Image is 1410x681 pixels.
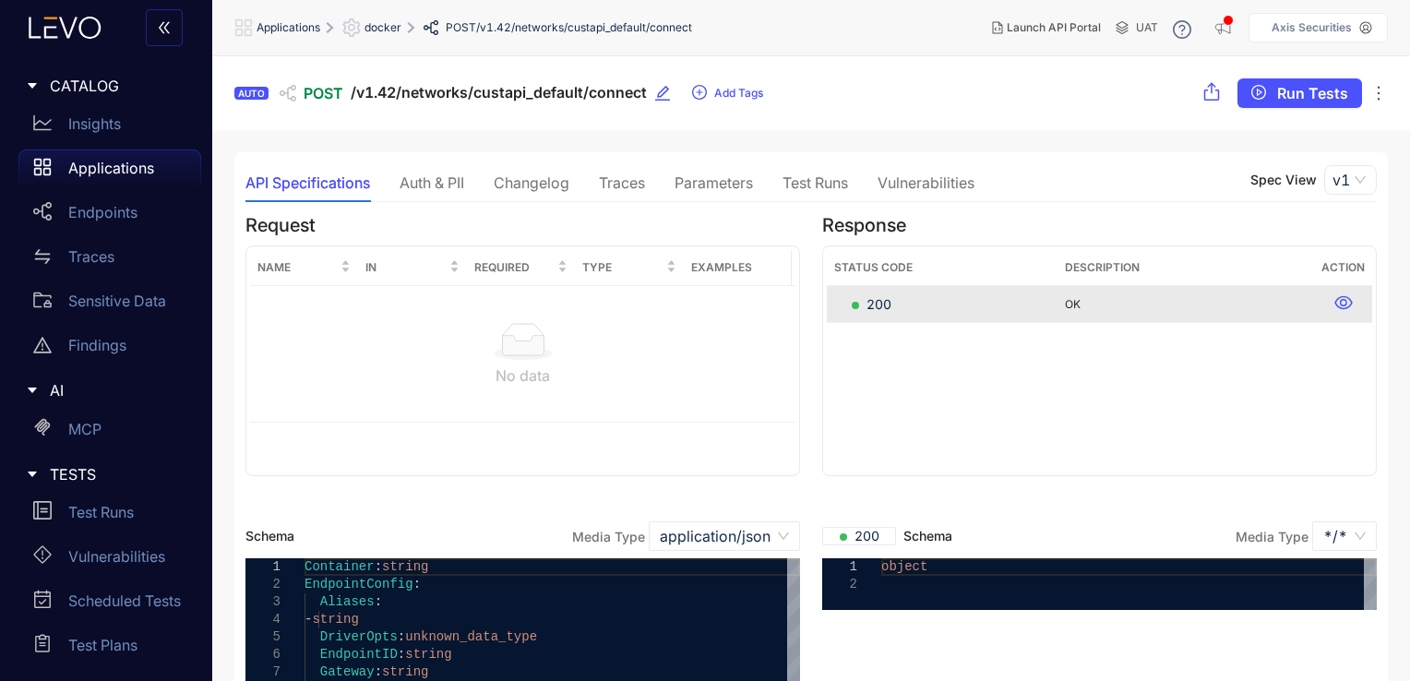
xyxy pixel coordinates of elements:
[245,663,281,681] div: 7
[822,527,952,545] span: Schema
[365,257,445,278] span: In
[375,559,382,574] span: :
[881,559,927,574] span: object
[68,421,102,437] p: MCP
[382,664,428,679] span: string
[68,293,166,309] p: Sensitive Data
[68,160,154,176] p: Applications
[26,468,39,481] span: caret-right
[245,611,281,628] div: 4
[68,548,165,565] p: Vulnerabilities
[18,327,201,371] a: Findings
[320,664,375,679] span: Gateway
[692,85,707,102] span: plus-circle
[50,466,186,483] span: TESTS
[18,582,201,627] a: Scheduled Tests
[405,629,537,644] span: unknown_data_type
[375,664,382,679] span: :
[68,204,137,221] p: Endpoints
[305,559,375,574] span: Container
[68,504,134,520] p: Test Runs
[245,558,281,576] div: 1
[146,9,183,46] button: double-left
[351,84,647,102] span: /v1.42/networks/custapi_default/connect
[250,250,358,286] th: Name
[852,295,891,314] span: 200
[364,21,401,34] span: docker
[827,250,1057,286] th: Status Code
[1236,529,1308,544] label: Media Type
[257,257,337,278] span: Name
[305,612,312,627] span: -
[68,337,126,353] p: Findings
[474,257,554,278] span: Required
[18,282,201,327] a: Sensitive Data
[1369,84,1388,102] span: ellipsis
[11,371,201,410] div: AI
[68,115,121,132] p: Insights
[50,78,186,94] span: CATALOG
[654,78,684,108] button: edit
[684,250,793,286] th: Examples
[1272,21,1352,34] p: Axis Securities
[245,215,800,236] h4: Request
[320,594,375,609] span: Aliases
[18,194,201,238] a: Endpoints
[305,577,413,591] span: EndpointConfig
[413,577,421,591] span: :
[18,538,201,582] a: Vulnerabilities
[375,594,382,609] span: :
[245,174,370,191] div: API Specifications
[572,529,645,544] label: Media Type
[18,627,201,671] a: Test Plans
[599,174,645,191] div: Traces
[446,21,476,34] span: POST
[245,529,294,544] span: Schema
[257,367,788,384] div: No data
[1251,85,1266,102] span: play-circle
[467,250,575,286] th: Required
[1057,250,1314,286] th: Description
[398,629,405,644] span: :
[68,637,137,653] p: Test Plans
[50,382,186,399] span: AI
[320,629,398,644] span: DriverOpts
[382,559,428,574] span: string
[494,174,569,191] div: Changelog
[405,647,451,662] span: string
[1136,21,1158,34] span: UAT
[245,593,281,611] div: 3
[33,336,52,354] span: warning
[18,238,201,282] a: Traces
[582,257,662,278] span: Type
[691,78,764,108] button: plus-circleAdd Tags
[11,455,201,494] div: TESTS
[320,647,398,662] span: EndpointID
[822,558,857,576] div: 1
[245,628,281,646] div: 5
[1250,173,1317,187] p: Spec View
[342,18,364,37] span: setting
[783,174,848,191] div: Test Runs
[840,527,879,545] span: 200
[157,20,172,37] span: double-left
[400,174,464,191] div: Auth & PII
[245,576,281,593] div: 2
[1007,21,1101,34] span: Launch API Portal
[68,592,181,609] p: Scheduled Tests
[257,21,320,34] span: Applications
[1237,78,1362,108] button: play-circleRun Tests
[33,247,52,266] span: swap
[476,21,692,34] span: /v1.42/networks/custapi_default/connect
[68,248,114,265] p: Traces
[822,576,857,593] div: 2
[304,85,343,102] span: POST
[1314,250,1372,286] th: Action
[575,250,683,286] th: Type
[26,384,39,397] span: caret-right
[654,85,671,102] span: edit
[660,522,789,550] span: application/json
[18,149,201,194] a: Applications
[1332,166,1368,194] span: v1
[977,13,1116,42] button: Launch API Portal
